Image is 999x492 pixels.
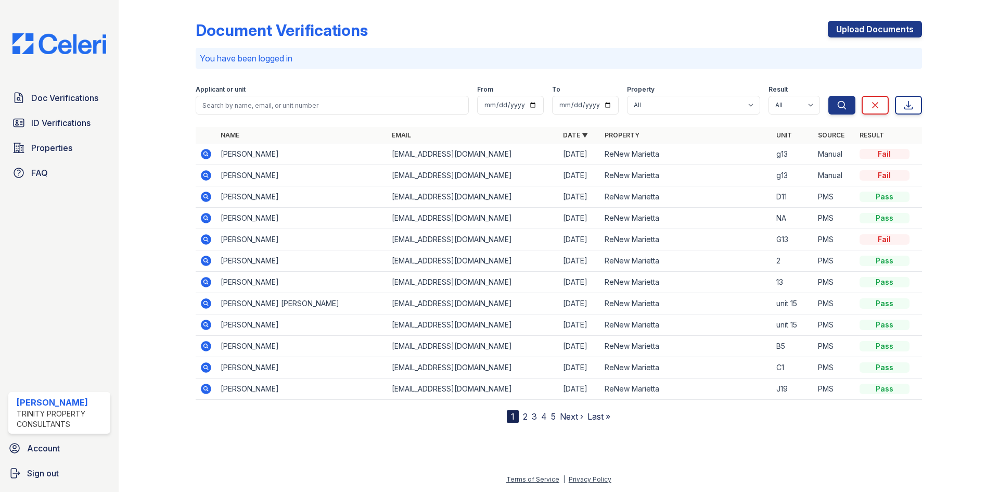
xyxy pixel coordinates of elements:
td: G13 [772,229,814,250]
td: [PERSON_NAME] [216,144,388,165]
td: [EMAIL_ADDRESS][DOMAIN_NAME] [388,357,559,379]
td: [PERSON_NAME] [216,314,388,336]
td: ReNew Marietta [600,250,772,272]
p: You have been logged in [200,52,918,65]
td: [DATE] [559,379,600,400]
td: ReNew Marietta [600,336,772,357]
label: Applicant or unit [196,85,246,94]
td: [PERSON_NAME] [216,229,388,250]
div: Pass [860,362,910,373]
td: PMS [814,336,855,357]
a: Terms of Service [506,475,559,483]
div: | [563,475,565,483]
span: Sign out [27,467,59,480]
td: [DATE] [559,250,600,272]
a: ID Verifications [8,112,110,133]
a: FAQ [8,162,110,183]
span: FAQ [31,167,48,179]
td: [DATE] [559,293,600,314]
td: ReNew Marietta [600,379,772,400]
td: C1 [772,357,814,379]
td: [DATE] [559,357,600,379]
td: [EMAIL_ADDRESS][DOMAIN_NAME] [388,272,559,293]
td: [DATE] [559,165,600,186]
span: Account [27,442,60,455]
a: Next › [560,411,583,422]
div: Pass [860,213,910,223]
div: Pass [860,320,910,330]
td: g13 [772,165,814,186]
td: D11 [772,186,814,208]
td: [PERSON_NAME] [216,379,388,400]
div: Pass [860,256,910,266]
td: [EMAIL_ADDRESS][DOMAIN_NAME] [388,336,559,357]
div: Pass [860,384,910,394]
label: Property [627,85,655,94]
td: [PERSON_NAME] [PERSON_NAME] [216,293,388,314]
td: 2 [772,250,814,272]
td: PMS [814,314,855,336]
td: PMS [814,272,855,293]
td: g13 [772,144,814,165]
td: [PERSON_NAME] [216,186,388,208]
td: [PERSON_NAME] [216,165,388,186]
td: PMS [814,357,855,379]
td: ReNew Marietta [600,229,772,250]
div: Document Verifications [196,21,368,40]
a: Result [860,131,884,139]
td: ReNew Marietta [600,272,772,293]
td: PMS [814,293,855,314]
td: ReNew Marietta [600,293,772,314]
td: [EMAIL_ADDRESS][DOMAIN_NAME] [388,293,559,314]
td: [EMAIL_ADDRESS][DOMAIN_NAME] [388,144,559,165]
div: [PERSON_NAME] [17,396,106,409]
td: [EMAIL_ADDRESS][DOMAIN_NAME] [388,229,559,250]
td: unit 15 [772,293,814,314]
td: PMS [814,250,855,272]
td: [PERSON_NAME] [216,208,388,229]
td: ReNew Marietta [600,165,772,186]
td: PMS [814,208,855,229]
td: [DATE] [559,229,600,250]
td: ReNew Marietta [600,314,772,336]
a: Account [4,438,114,459]
td: ReNew Marietta [600,357,772,379]
div: Pass [860,298,910,309]
a: 4 [541,411,547,422]
td: [DATE] [559,186,600,208]
a: 5 [551,411,556,422]
td: PMS [814,186,855,208]
a: Sign out [4,463,114,484]
input: Search by name, email, or unit number [196,96,469,115]
td: [DATE] [559,144,600,165]
a: Properties [8,137,110,158]
a: Privacy Policy [569,475,611,483]
td: 13 [772,272,814,293]
td: [PERSON_NAME] [216,272,388,293]
td: ReNew Marietta [600,144,772,165]
td: [PERSON_NAME] [216,336,388,357]
img: CE_Logo_Blue-a8612792a0a2168367f1c8372b55b34899dd931a85d93a1a3d3e32e68fde9ad4.png [4,33,114,54]
label: To [552,85,560,94]
a: Doc Verifications [8,87,110,108]
span: Properties [31,142,72,154]
a: Property [605,131,639,139]
td: ReNew Marietta [600,186,772,208]
td: [EMAIL_ADDRESS][DOMAIN_NAME] [388,208,559,229]
label: Result [769,85,788,94]
td: NA [772,208,814,229]
td: [PERSON_NAME] [216,357,388,379]
a: 2 [523,411,528,422]
a: Unit [776,131,792,139]
div: Fail [860,234,910,245]
td: [EMAIL_ADDRESS][DOMAIN_NAME] [388,379,559,400]
div: Pass [860,341,910,351]
label: From [477,85,493,94]
td: [DATE] [559,336,600,357]
td: [EMAIL_ADDRESS][DOMAIN_NAME] [388,314,559,336]
a: 3 [532,411,537,422]
td: B5 [772,336,814,357]
td: PMS [814,229,855,250]
td: [DATE] [559,314,600,336]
